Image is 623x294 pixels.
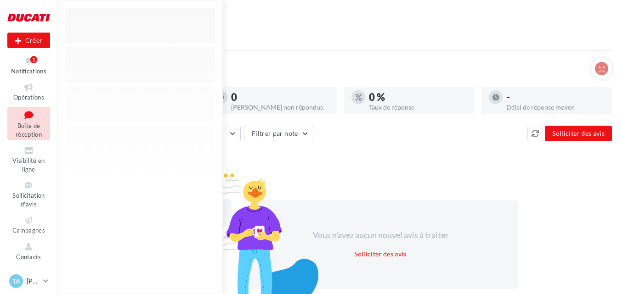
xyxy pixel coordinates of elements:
[506,92,605,102] div: -
[7,213,50,236] a: Campagnes
[27,277,40,286] p: [PERSON_NAME]
[16,122,42,138] span: Boîte de réception
[545,126,612,141] button: Solliciter des avis
[244,126,313,141] button: Filtrer par note
[12,277,20,286] span: TA
[7,33,50,48] div: Nouvelle campagne
[16,253,41,261] span: Contacts
[506,104,605,111] div: Délai de réponse moyen
[7,240,50,262] a: Contacts
[13,94,44,101] span: Opérations
[30,56,37,63] div: 1
[7,33,50,48] button: Créer
[369,104,467,111] div: Taux de réponse
[301,229,459,241] div: Vous n'avez aucun nouvel avis à traiter
[12,192,45,208] span: Sollicitation d'avis
[7,107,50,140] a: Boîte de réception
[11,67,46,75] span: Notifications
[7,80,50,103] a: Opérations
[7,54,50,77] button: Notifications 1
[7,272,50,290] a: TA [PERSON_NAME]
[351,249,410,260] button: Solliciter des avis
[369,92,467,102] div: 0 %
[231,104,329,111] div: [PERSON_NAME] non répondus
[7,178,50,210] a: Sollicitation d'avis
[12,157,45,173] span: Visibilité en ligne
[7,144,50,175] a: Visibilité en ligne
[12,227,45,234] span: Campagnes
[231,92,329,102] div: 0
[68,15,612,28] div: Boîte de réception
